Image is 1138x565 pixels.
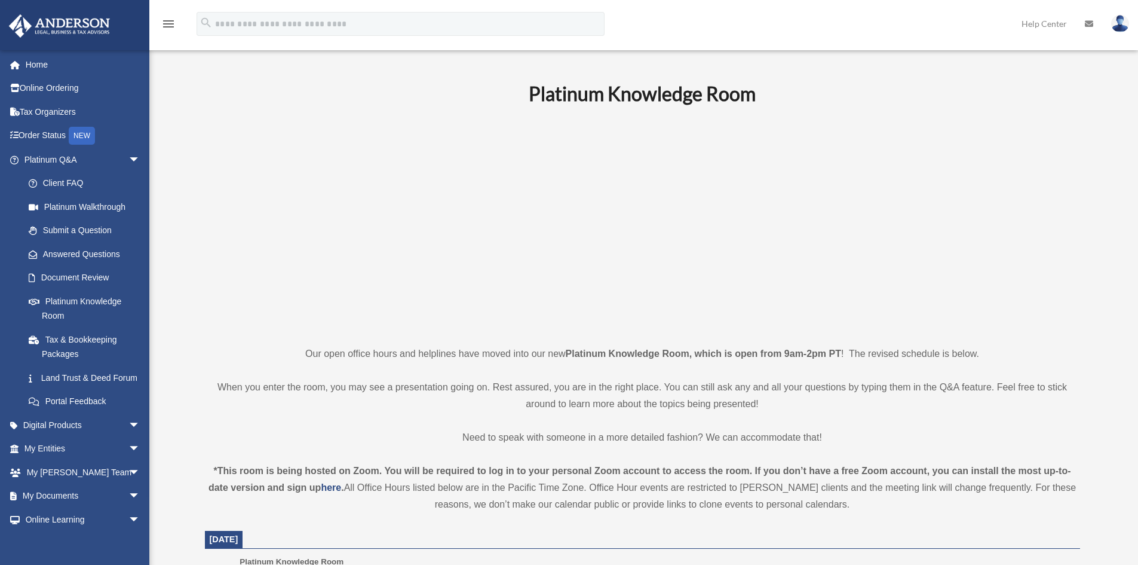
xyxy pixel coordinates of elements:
div: All Office Hours listed below are in the Pacific Time Zone. Office Hour events are restricted to ... [205,463,1080,513]
div: NEW [69,127,95,145]
a: Platinum Knowledge Room [17,289,152,328]
span: arrow_drop_down [128,148,152,172]
a: here [321,482,341,493]
b: Platinum Knowledge Room [529,82,756,105]
a: Tax Organizers [8,100,158,124]
a: Order StatusNEW [8,124,158,148]
p: Our open office hours and helplines have moved into our new ! The revised schedule is below. [205,346,1080,362]
span: arrow_drop_down [128,484,152,509]
span: [DATE] [210,535,238,544]
a: Document Review [17,266,158,290]
a: Submit a Question [17,219,158,243]
a: Answered Questions [17,242,158,266]
a: Client FAQ [17,172,158,196]
a: Home [8,53,158,77]
span: arrow_drop_down [128,413,152,438]
i: menu [161,17,176,31]
a: Platinum Q&Aarrow_drop_down [8,148,158,172]
img: Anderson Advisors Platinum Portal [5,14,114,38]
strong: *This room is being hosted on Zoom. You will be required to log in to your personal Zoom account ... [208,466,1071,493]
iframe: 231110_Toby_KnowledgeRoom [463,121,821,323]
a: Portal Feedback [17,390,158,414]
a: Digital Productsarrow_drop_down [8,413,158,437]
a: Land Trust & Deed Forum [17,366,158,390]
a: Online Learningarrow_drop_down [8,508,158,532]
strong: Platinum Knowledge Room, which is open from 9am-2pm PT [566,349,841,359]
a: My Entitiesarrow_drop_down [8,437,158,461]
p: When you enter the room, you may see a presentation going on. Rest assured, you are in the right ... [205,379,1080,413]
a: menu [161,21,176,31]
span: arrow_drop_down [128,460,152,485]
a: Tax & Bookkeeping Packages [17,328,158,366]
p: Need to speak with someone in a more detailed fashion? We can accommodate that! [205,429,1080,446]
a: My [PERSON_NAME] Teamarrow_drop_down [8,460,158,484]
img: User Pic [1111,15,1129,32]
span: arrow_drop_down [128,508,152,532]
a: My Documentsarrow_drop_down [8,484,158,508]
a: Online Ordering [8,77,158,100]
strong: . [341,482,343,493]
i: search [200,16,213,29]
span: arrow_drop_down [128,437,152,462]
a: Platinum Walkthrough [17,195,158,219]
